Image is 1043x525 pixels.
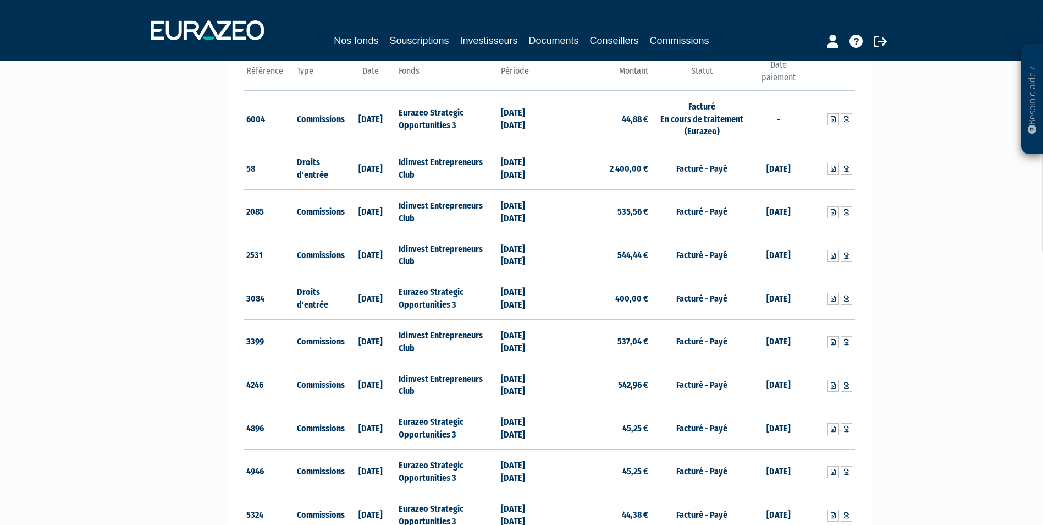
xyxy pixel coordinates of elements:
td: [DATE] [DATE] [498,189,549,233]
td: [DATE] [753,233,804,276]
td: 400,00 € [549,276,651,320]
td: 3399 [244,319,295,363]
td: 4246 [244,363,295,406]
td: Idinvest Entrepreneurs Club [396,363,498,406]
a: Souscriptions [389,33,449,48]
td: Facturé - Payé [651,276,753,320]
a: Conseillers [590,33,639,48]
td: Facturé - Payé [651,146,753,190]
td: [DATE] [DATE] [498,233,549,276]
td: Facturé - Payé [651,406,753,450]
td: Facturé - Payé [651,450,753,493]
td: 3084 [244,276,295,320]
td: Idinvest Entrepreneurs Club [396,146,498,190]
p: Besoin d'aide ? [1026,50,1039,149]
td: Commissions [294,406,345,450]
th: Date paiement [753,59,804,90]
th: Fonds [396,59,498,90]
td: Commissions [294,90,345,146]
td: [DATE] [DATE] [498,276,549,320]
th: Montant [549,59,651,90]
a: Commissions [650,33,709,50]
td: [DATE] [DATE] [498,406,549,450]
td: Facturé - Payé [651,189,753,233]
td: [DATE] [345,146,396,190]
td: Commissions [294,319,345,363]
th: Date [345,59,396,90]
a: Nos fonds [334,33,378,48]
td: [DATE] [753,276,804,320]
td: Droits d'entrée [294,146,345,190]
td: 6004 [244,90,295,146]
td: [DATE] [345,319,396,363]
img: 1732889491-logotype_eurazeo_blanc_rvb.png [151,20,264,40]
td: Commissions [294,363,345,406]
td: Facturé - Payé [651,363,753,406]
td: [DATE] [345,189,396,233]
td: Commissions [294,233,345,276]
td: 544,44 € [549,233,651,276]
td: [DATE] [345,406,396,450]
td: Eurazeo Strategic Opportunities 3 [396,90,498,146]
td: 2531 [244,233,295,276]
th: Référence [244,59,295,90]
td: Idinvest Entrepreneurs Club [396,189,498,233]
td: [DATE] [345,276,396,320]
td: 4896 [244,406,295,450]
td: 2 400,00 € [549,146,651,190]
td: 542,96 € [549,363,651,406]
td: 45,25 € [549,406,651,450]
td: Facturé - Payé [651,233,753,276]
td: 4946 [244,450,295,493]
td: 537,04 € [549,319,651,363]
td: [DATE] [345,363,396,406]
td: [DATE] [753,406,804,450]
td: Eurazeo Strategic Opportunities 3 [396,406,498,450]
td: Idinvest Entrepreneurs Club [396,319,498,363]
td: [DATE] [345,233,396,276]
td: [DATE] [753,319,804,363]
a: Documents [529,33,579,48]
td: Commissions [294,189,345,233]
td: [DATE] [753,146,804,190]
td: Eurazeo Strategic Opportunities 3 [396,450,498,493]
td: [DATE] [345,90,396,146]
td: Facturé - Payé [651,319,753,363]
td: Commissions [294,450,345,493]
td: - [753,90,804,146]
td: [DATE] [DATE] [498,146,549,190]
td: [DATE] [DATE] [498,90,549,146]
th: Statut [651,59,753,90]
td: Facturé En cours de traitement (Eurazeo) [651,90,753,146]
th: Type [294,59,345,90]
td: Droits d'entrée [294,276,345,320]
a: Investisseurs [460,33,517,48]
td: 58 [244,146,295,190]
td: [DATE] [DATE] [498,319,549,363]
td: Idinvest Entrepreneurs Club [396,233,498,276]
td: Eurazeo Strategic Opportunities 3 [396,276,498,320]
td: 535,56 € [549,189,651,233]
td: [DATE] [753,450,804,493]
th: Période [498,59,549,90]
td: 44,88 € [549,90,651,146]
td: [DATE] [DATE] [498,450,549,493]
td: [DATE] [345,450,396,493]
td: 2085 [244,189,295,233]
td: [DATE] [753,189,804,233]
td: [DATE] [DATE] [498,363,549,406]
td: [DATE] [753,363,804,406]
td: 45,25 € [549,450,651,493]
